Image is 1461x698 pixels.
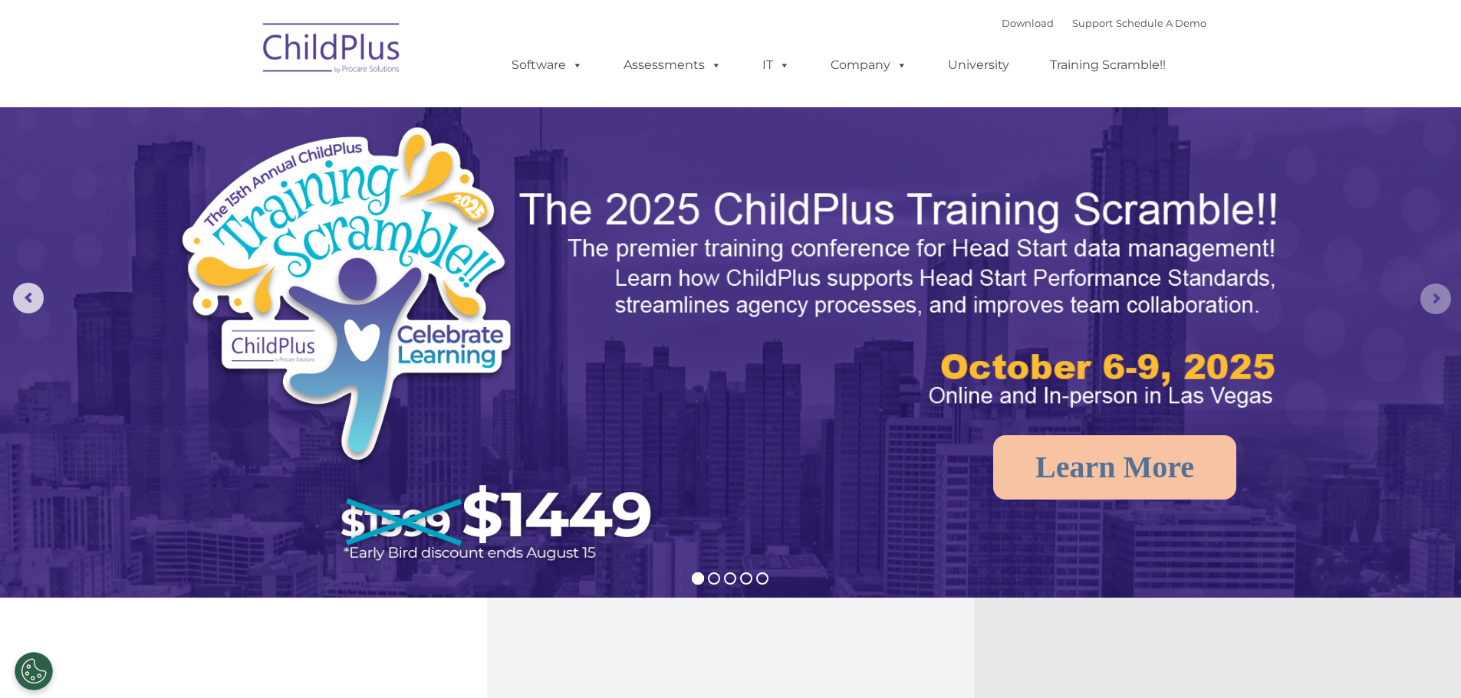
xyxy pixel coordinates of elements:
a: IT [747,50,805,80]
a: Training Scramble!! [1035,50,1181,80]
font: | [1002,17,1206,29]
span: Last name [213,101,260,113]
iframe: Chat Widget [1210,533,1461,698]
a: Assessments [608,50,737,80]
a: Download [1002,17,1054,29]
a: Company [815,50,923,80]
button: Cookies Settings [15,652,53,690]
a: Learn More [993,435,1236,500]
span: Phone number [213,164,278,175]
a: Schedule A Demo [1116,17,1206,29]
a: University [933,50,1025,80]
a: Software [496,50,598,80]
img: ChildPlus by Procare Solutions [255,12,409,89]
a: Support [1072,17,1113,29]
